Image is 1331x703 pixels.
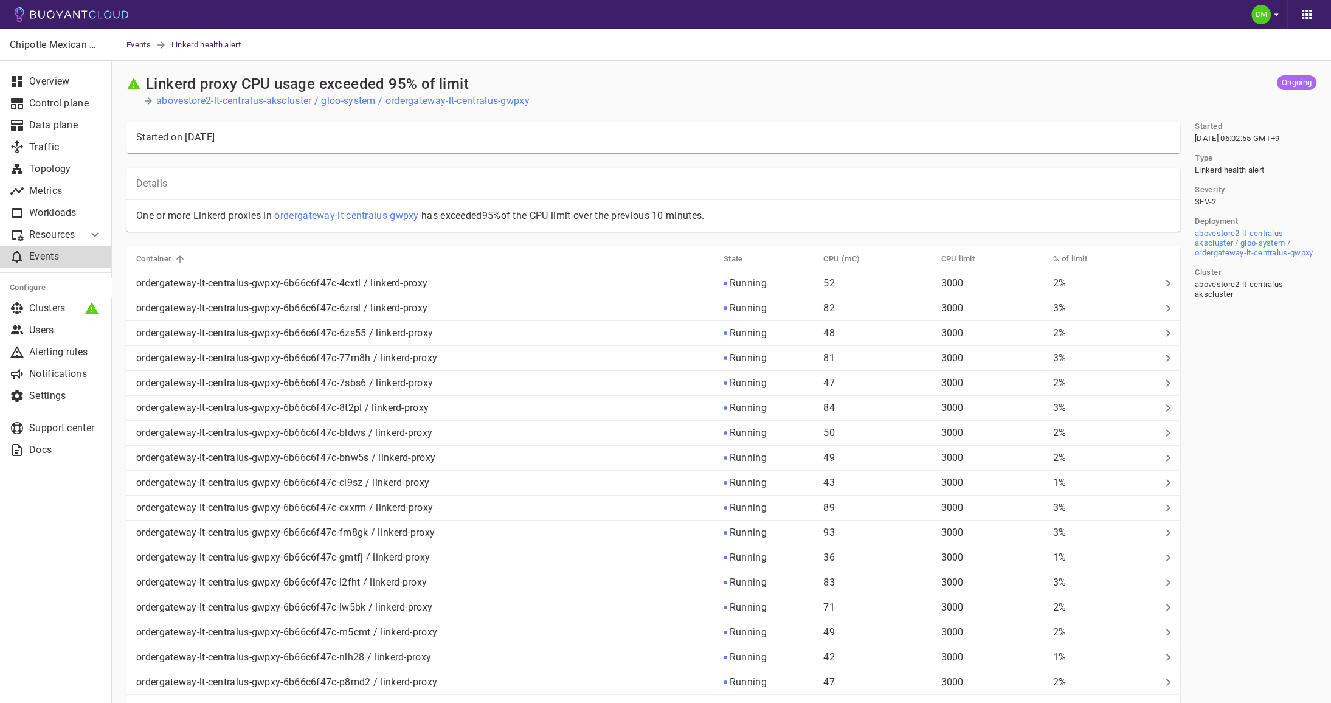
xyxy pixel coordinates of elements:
p: ordergateway-lt-centralus-gwpxy-6b66c6f47c-lw5bk / linkerd-proxy [136,601,714,614]
p: Running [730,651,767,663]
relative-time: on [DATE] [171,131,215,143]
a: Events [126,29,156,61]
p: Running [730,577,767,589]
p: 3000 [941,601,1043,614]
p: 2% [1053,601,1156,614]
p: Running [730,427,767,439]
p: ordergateway-lt-centralus-gwpxy-6b66c6f47c-77m8h / linkerd-proxy [136,352,714,364]
p: 2% [1053,277,1156,289]
p: Notifications [29,368,102,380]
p: Clusters [29,302,102,314]
p: Running [730,402,767,414]
p: 3000 [941,502,1043,514]
p: Data plane [29,119,102,131]
p: 49 [823,626,931,639]
h2: Linkerd proxy CPU usage exceeded 95% of limit [146,75,469,92]
p: 2% [1053,452,1156,464]
p: 71 [823,601,931,614]
p: ordergateway-lt-centralus-gwpxy-6b66c6f47c-gmtfj / linkerd-proxy [136,552,714,564]
p: 3000 [941,676,1043,688]
p: Control plane [29,97,102,109]
p: 3000 [941,402,1043,414]
p: 3000 [941,527,1043,539]
p: Running [730,626,767,639]
h5: Deployment [1195,216,1238,226]
p: 3000 [941,452,1043,464]
a: abovestore2-lt-centralus-akscluster / gloo-system / ordergateway-lt-centralus-gwpxy [1195,229,1313,257]
p: 3% [1053,527,1156,539]
p: One or more Linkerd proxies in has exceeded 95% of the CPU limit over the previous 10 minutes. [136,210,1170,222]
p: 2% [1053,427,1156,439]
p: Alerting rules [29,346,102,358]
p: ordergateway-lt-centralus-gwpxy-6b66c6f47c-p8md2 / linkerd-proxy [136,676,714,688]
span: Container [136,254,188,265]
p: 82 [823,302,931,314]
p: ordergateway-lt-centralus-gwpxy-6b66c6f47c-nlh28 / linkerd-proxy [136,651,714,663]
p: ordergateway-lt-centralus-gwpxy-6b66c6f47c-l2fht / linkerd-proxy [136,577,714,589]
h5: Container [136,254,172,264]
p: ordergateway-lt-centralus-gwpxy-6b66c6f47c-cxxrm / linkerd-proxy [136,502,714,514]
p: Resources [29,229,78,241]
p: 3000 [941,302,1043,314]
p: 3% [1053,577,1156,589]
p: Settings [29,390,102,402]
h5: Started [1195,122,1222,131]
p: ordergateway-lt-centralus-gwpxy-6b66c6f47c-cl9sz / linkerd-proxy [136,477,714,489]
p: ordergateway-lt-centralus-gwpxy-6b66c6f47c-7sbs6 / linkerd-proxy [136,377,714,389]
p: ordergateway-lt-centralus-gwpxy-6b66c6f47c-m5cmt / linkerd-proxy [136,626,714,639]
p: 83 [823,577,931,589]
p: Support center [29,422,102,434]
p: 47 [823,377,931,389]
p: Running [730,502,767,514]
p: ordergateway-lt-centralus-gwpxy-6b66c6f47c-bnw5s / linkerd-proxy [136,452,714,464]
p: Running [730,352,767,364]
p: Running [730,277,767,289]
span: SEV-2 [1195,197,1217,207]
p: 3000 [941,577,1043,589]
p: Running [730,327,767,339]
span: [DATE] 06:02:55 GMT+9 [1195,134,1279,144]
h5: State [724,254,743,264]
a: ordergateway-lt-centralus-gwpxy [274,210,418,221]
p: Metrics [29,185,102,197]
p: Traffic [29,141,102,153]
p: 2% [1053,377,1156,389]
h5: % of limit [1053,254,1087,264]
h5: Cluster [1195,268,1222,277]
p: 3% [1053,502,1156,514]
p: 3% [1053,302,1156,314]
p: 3000 [941,552,1043,564]
p: Docs [29,444,102,456]
p: 49 [823,452,931,464]
p: 1% [1053,552,1156,564]
span: Linkerd health alert [171,29,255,61]
p: 1% [1053,477,1156,489]
p: 3000 [941,377,1043,389]
p: 84 [823,402,931,414]
span: CPU (mC) [823,254,876,265]
p: 3000 [941,352,1043,364]
h5: Type [1195,153,1213,163]
p: ordergateway-lt-centralus-gwpxy-6b66c6f47c-fm8gk / linkerd-proxy [136,527,714,539]
p: 48 [823,327,931,339]
p: 93 [823,527,931,539]
h5: CPU (mC) [823,254,860,264]
p: 3000 [941,327,1043,339]
h5: Severity [1195,185,1225,195]
p: 3000 [941,477,1043,489]
div: Started [136,131,215,144]
p: 52 [823,277,931,289]
p: Chipotle Mexican Grill [10,39,102,51]
span: abovestore2-lt-centralus-akscluster [1195,280,1314,299]
span: Linkerd health alert [1195,165,1264,175]
a: abovestore2-lt-centralus-akscluster / gloo-system / ordergateway-lt-centralus-gwpxy [156,95,530,107]
p: 50 [823,427,931,439]
p: Details [136,178,1170,190]
p: 3% [1053,352,1156,364]
img: Deon Mason [1251,5,1271,24]
p: 3000 [941,277,1043,289]
p: Overview [29,75,102,88]
p: Topology [29,163,102,175]
p: Running [730,477,767,489]
p: 3000 [941,427,1043,439]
